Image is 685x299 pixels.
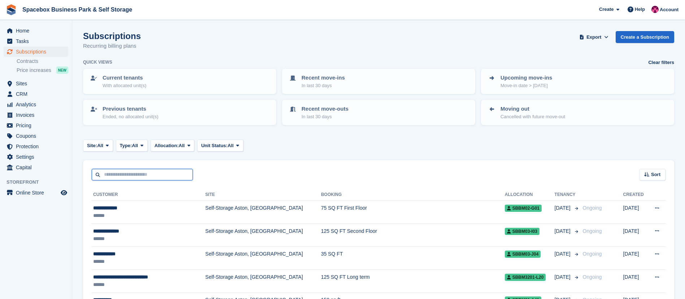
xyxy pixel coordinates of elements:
[19,4,135,16] a: Spacebox Business Park & Self Storage
[16,47,59,57] span: Subscriptions
[4,99,68,110] a: menu
[197,140,243,151] button: Unit Status: All
[4,26,68,36] a: menu
[227,142,234,149] span: All
[97,142,103,149] span: All
[4,141,68,151] a: menu
[92,189,205,201] th: Customer
[6,4,17,15] img: stora-icon-8386f47178a22dfd0bd8f6a31ec36ba5ce8667c1dd55bd0f319d3a0aa187defe.svg
[103,82,146,89] p: With allocated unit(s)
[16,152,59,162] span: Settings
[60,188,68,197] a: Preview store
[505,228,539,235] span: SBBM03-I03
[103,74,146,82] p: Current tenants
[16,89,59,99] span: CRM
[4,131,68,141] a: menu
[4,89,68,99] a: menu
[555,250,572,258] span: [DATE]
[83,42,141,50] p: Recurring billing plans
[660,6,679,13] span: Account
[83,59,112,65] h6: Quick views
[16,110,59,120] span: Invoices
[116,140,148,151] button: Type: All
[84,101,276,124] a: Previous tenants Ended, no allocated unit(s)
[321,189,505,201] th: Booking
[205,223,321,247] td: Self-Storage Aston, [GEOGRAPHIC_DATA]
[555,204,572,212] span: [DATE]
[321,201,505,224] td: 75 SQ FT First Floor
[56,67,68,74] div: NEW
[623,223,648,247] td: [DATE]
[132,142,138,149] span: All
[4,188,68,198] a: menu
[623,189,648,201] th: Created
[583,274,602,280] span: Ongoing
[482,69,673,93] a: Upcoming move-ins Move-in date > [DATE]
[482,101,673,124] a: Moving out Cancelled with future move-out
[179,142,185,149] span: All
[505,189,555,201] th: Allocation
[205,269,321,292] td: Self-Storage Aston, [GEOGRAPHIC_DATA]
[505,205,542,212] span: SBBM02-G01
[4,78,68,89] a: menu
[599,6,614,13] span: Create
[500,105,565,113] p: Moving out
[500,74,552,82] p: Upcoming move-ins
[4,162,68,172] a: menu
[4,36,68,46] a: menu
[16,26,59,36] span: Home
[4,120,68,131] a: menu
[555,273,572,281] span: [DATE]
[205,247,321,270] td: Self-Storage Aston, [GEOGRAPHIC_DATA]
[555,227,572,235] span: [DATE]
[623,201,648,224] td: [DATE]
[17,67,51,74] span: Price increases
[583,205,602,211] span: Ongoing
[151,140,195,151] button: Allocation: All
[302,105,348,113] p: Recent move-outs
[16,188,59,198] span: Online Store
[4,47,68,57] a: menu
[17,58,68,65] a: Contracts
[16,120,59,131] span: Pricing
[155,142,179,149] span: Allocation:
[17,66,68,74] a: Price increases NEW
[83,140,113,151] button: Site: All
[505,251,541,258] span: SBBM03-J04
[4,110,68,120] a: menu
[205,189,321,201] th: Site
[648,59,674,66] a: Clear filters
[651,6,659,13] img: Avishka Chauhan
[623,247,648,270] td: [DATE]
[4,152,68,162] a: menu
[651,171,660,178] span: Sort
[321,223,505,247] td: 125 SQ FT Second Floor
[623,269,648,292] td: [DATE]
[302,74,345,82] p: Recent move-ins
[583,228,602,234] span: Ongoing
[16,141,59,151] span: Protection
[87,142,97,149] span: Site:
[302,82,345,89] p: In last 30 days
[321,247,505,270] td: 35 SQ FT
[583,251,602,257] span: Ongoing
[83,31,141,41] h1: Subscriptions
[500,113,565,120] p: Cancelled with future move-out
[103,113,159,120] p: Ended, no allocated unit(s)
[586,34,601,41] span: Export
[578,31,610,43] button: Export
[84,69,276,93] a: Current tenants With allocated unit(s)
[120,142,132,149] span: Type:
[16,131,59,141] span: Coupons
[6,179,72,186] span: Storefront
[635,6,645,13] span: Help
[321,269,505,292] td: 125 SQ FT Long term
[616,31,674,43] a: Create a Subscription
[16,99,59,110] span: Analytics
[16,162,59,172] span: Capital
[555,189,580,201] th: Tenancy
[16,78,59,89] span: Sites
[283,101,474,124] a: Recent move-outs In last 30 days
[103,105,159,113] p: Previous tenants
[16,36,59,46] span: Tasks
